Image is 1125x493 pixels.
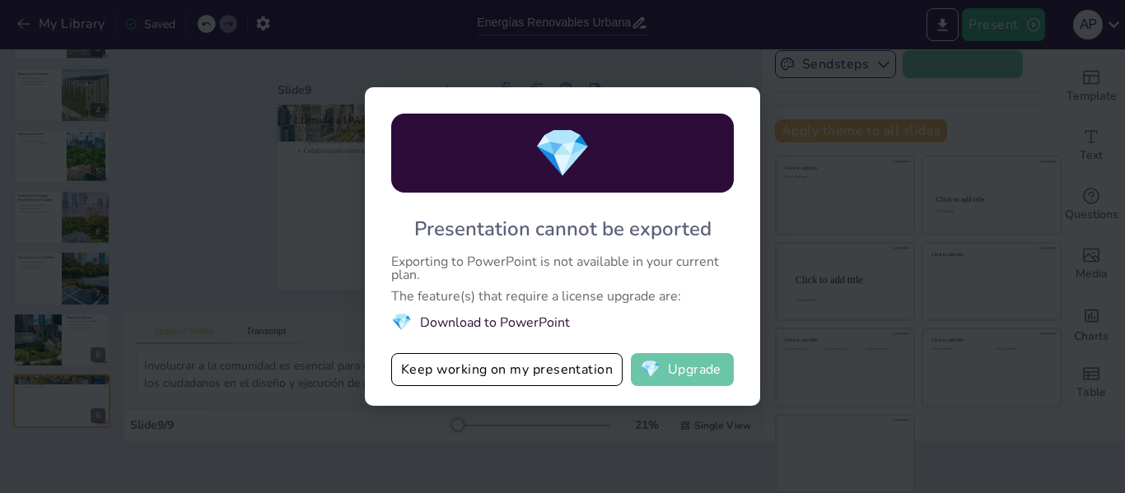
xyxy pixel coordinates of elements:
span: diamond [640,361,661,378]
li: Download to PowerPoint [391,311,734,333]
div: Exporting to PowerPoint is not available in your current plan. [391,255,734,281]
div: The feature(s) that require a license upgrade are: [391,290,734,303]
div: Presentation cannot be exported [414,216,712,242]
button: Keep working on my presentation [391,353,623,386]
span: diamond [534,122,591,185]
button: diamondUpgrade [631,353,734,386]
span: diamond [391,311,412,333]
